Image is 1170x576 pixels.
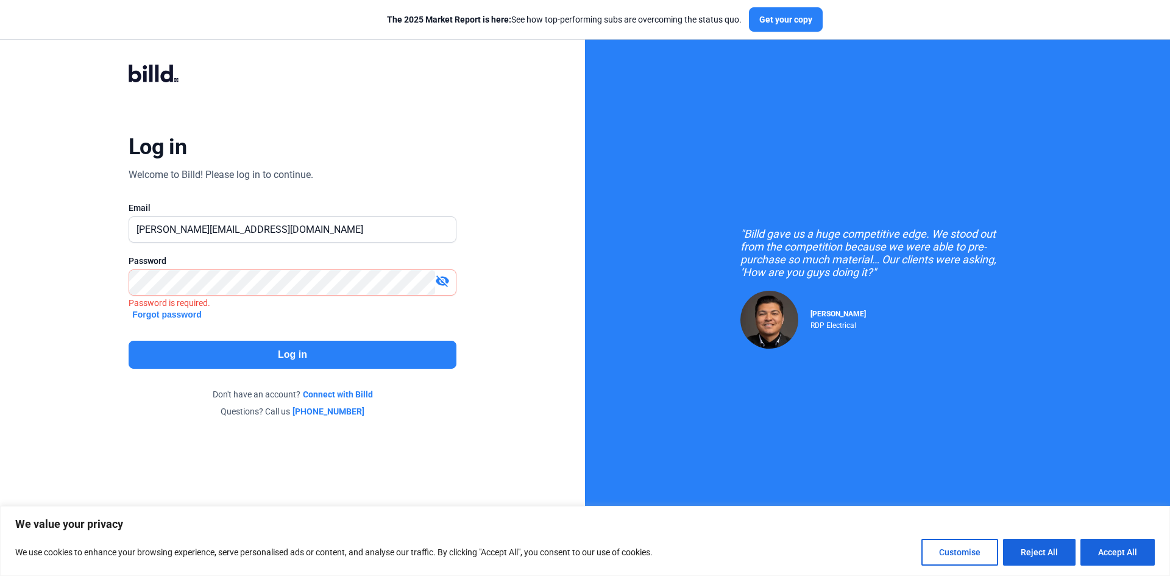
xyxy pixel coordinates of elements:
[435,274,450,288] mat-icon: visibility_off
[749,7,823,32] button: Get your copy
[15,517,1155,532] p: We value your privacy
[921,539,998,566] button: Customise
[129,388,456,400] div: Don't have an account?
[740,227,1015,279] div: "Billd gave us a huge competitive edge. We stood out from the competition because we were able to...
[129,341,456,369] button: Log in
[129,133,186,160] div: Log in
[387,13,742,26] div: See how top-performing subs are overcoming the status quo.
[15,545,653,560] p: We use cookies to enhance your browsing experience, serve personalised ads or content, and analys...
[1003,539,1076,566] button: Reject All
[129,168,313,182] div: Welcome to Billd! Please log in to continue.
[129,202,456,214] div: Email
[810,318,866,330] div: RDP Electrical
[129,308,205,321] button: Forgot password
[1080,539,1155,566] button: Accept All
[740,291,798,349] img: Raul Pacheco
[303,388,373,400] a: Connect with Billd
[129,405,456,418] div: Questions? Call us
[387,15,511,24] span: The 2025 Market Report is here:
[292,405,364,418] a: [PHONE_NUMBER]
[129,298,210,308] i: Password is required.
[129,255,456,267] div: Password
[810,310,866,318] span: [PERSON_NAME]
